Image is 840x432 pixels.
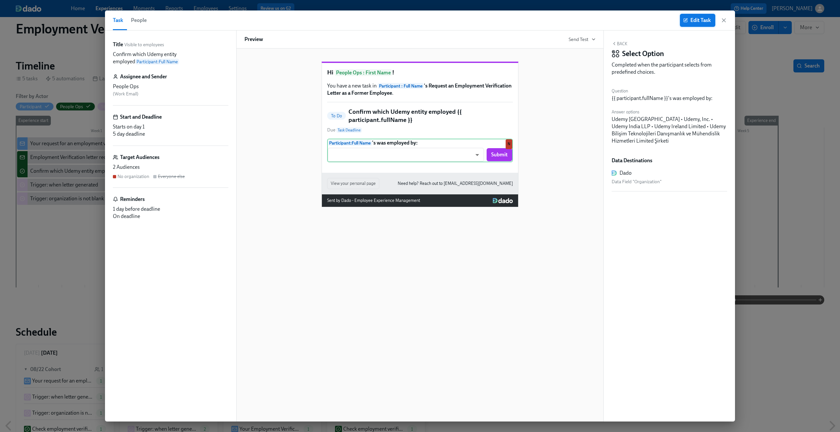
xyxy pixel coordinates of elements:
span: View your personal page [331,180,376,187]
div: On deadline [113,213,228,220]
span: Visible to employees [124,42,164,48]
label: Answer options [612,108,727,116]
div: Completed when the participant selects from predefined choices. [612,61,727,76]
h6: Preview [244,36,263,43]
h5: Confirm which Udemy entity employed {{ participant.fullName }} [348,108,513,124]
h1: Hi ! [327,68,513,77]
button: Back [612,41,627,46]
div: People Ops [113,83,228,90]
div: Everyone else [158,173,185,180]
span: Edit Task [684,17,711,24]
div: Participant:Full Name's was employed by:​SubmitN [327,139,513,162]
span: People [131,16,147,25]
strong: 's Request an Employment Verification Letter as a Former Employee [327,83,512,96]
span: Task Deadline [336,128,362,133]
label: Title [113,41,123,48]
h6: Data Destinations [612,157,727,164]
button: View your personal page [327,178,379,189]
h6: Target Audiences [120,154,159,161]
span: To Do [327,113,346,118]
div: {{ participant.fullName }}'s was employed by: [612,95,712,102]
div: 2 Audiences [113,164,228,171]
span: 5 day deadline [113,131,145,137]
div: Udemy [GEOGRAPHIC_DATA] • Udemy, Inc. • Udemy India LLP • Udemy Ireland Limited • Udemy Bilişim T... [612,116,727,145]
span: People Ops : First Name [335,69,392,76]
img: Dado [493,198,513,203]
div: Starts on day 1 [113,123,228,130]
div: Data Field "Organization" [612,178,727,186]
span: Participant : Full Name [378,83,424,89]
div: 1 day before deadline [113,206,228,213]
div: No organization [117,173,149,180]
span: ( Work Email ) [113,91,138,97]
label: Question [612,88,712,95]
button: Send Test [569,36,596,43]
div: Sent by Dado - Employee Experience Management [327,197,420,204]
p: Confirm which Udemy entity employed [113,51,228,65]
h6: Start and Deadline [120,113,162,121]
h6: Assignee and Sender [120,73,167,80]
button: Edit Task [680,14,715,27]
div: Dado [619,169,632,177]
span: Participant : Full Name [135,59,179,65]
span: Due [327,127,362,133]
div: Used by No organization audience [506,139,512,149]
h6: Reminders [120,196,145,203]
p: You have a new task in . [327,82,513,97]
a: Need help? Reach out to [EMAIL_ADDRESS][DOMAIN_NAME] [398,180,513,187]
span: Task [113,16,123,25]
h4: Select Option [622,49,664,59]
